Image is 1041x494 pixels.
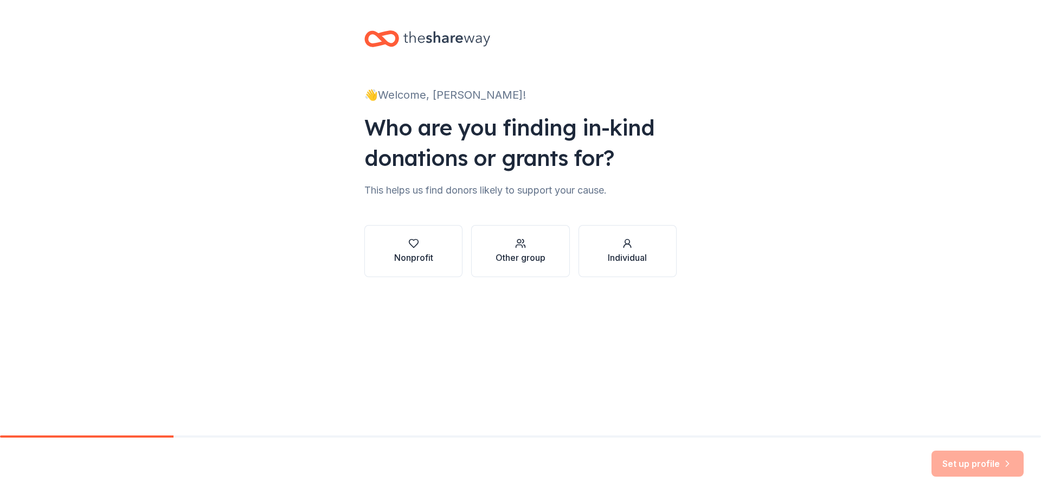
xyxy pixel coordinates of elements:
div: Nonprofit [394,251,433,264]
button: Other group [471,225,569,277]
button: Individual [579,225,677,277]
div: 👋 Welcome, [PERSON_NAME]! [364,86,677,104]
div: Other group [496,251,545,264]
div: Who are you finding in-kind donations or grants for? [364,112,677,173]
div: This helps us find donors likely to support your cause. [364,182,677,199]
div: Individual [608,251,647,264]
button: Nonprofit [364,225,462,277]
